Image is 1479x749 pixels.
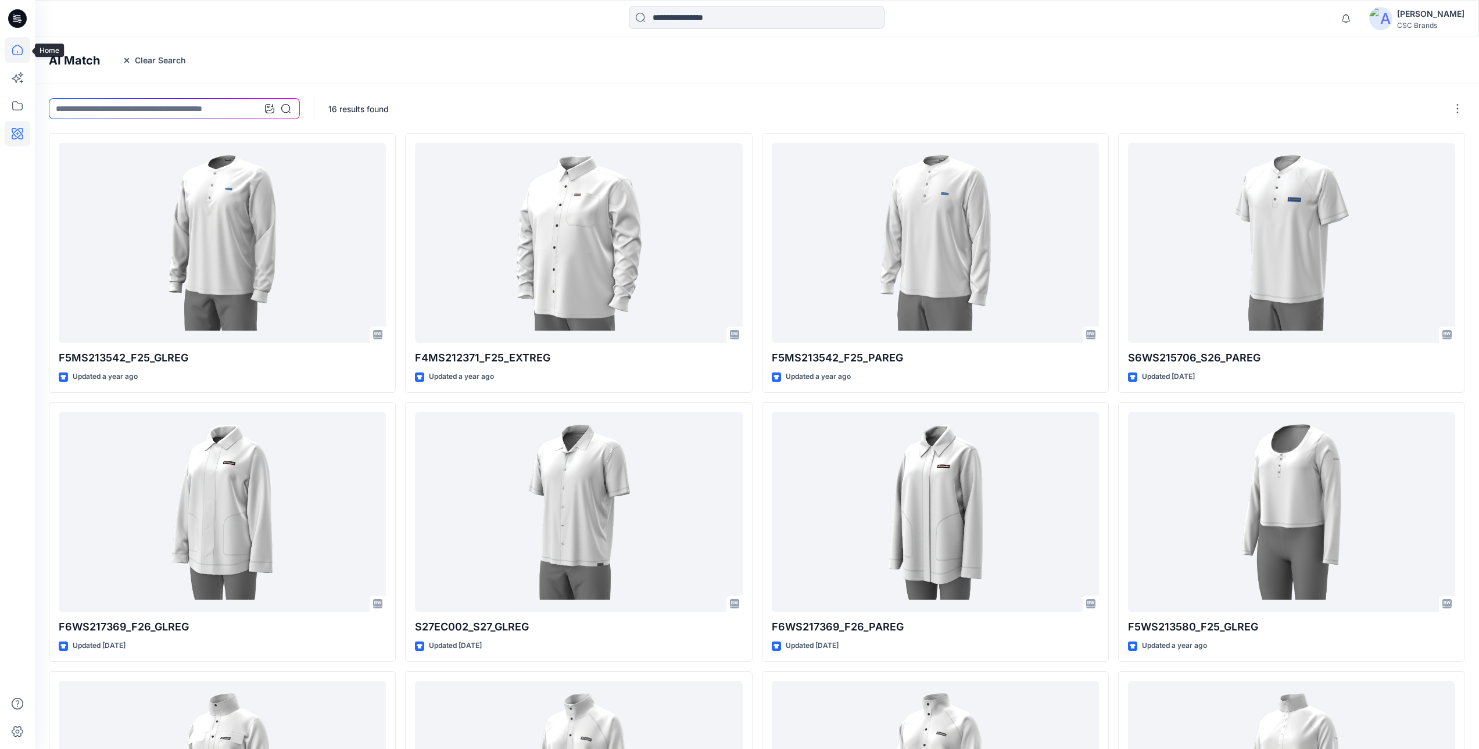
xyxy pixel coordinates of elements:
[59,143,386,343] a: F5MS213542_F25_GLREG
[772,350,1099,366] p: F5MS213542_F25_PAREG
[1397,7,1464,21] div: [PERSON_NAME]
[429,371,494,383] p: Updated a year ago
[1128,412,1455,612] a: F5WS213580_F25_GLREG
[1369,7,1392,30] img: avatar
[1142,640,1207,652] p: Updated a year ago
[328,103,389,115] p: 16 results found
[114,51,194,70] button: Clear Search
[1128,350,1455,366] p: S6WS215706_S26_PAREG
[429,640,482,652] p: Updated [DATE]
[59,619,386,635] p: F6WS217369_F26_GLREG
[59,412,386,612] a: F6WS217369_F26_GLREG
[786,640,839,652] p: Updated [DATE]
[1142,371,1195,383] p: Updated [DATE]
[1397,21,1464,30] div: CSC Brands
[73,640,126,652] p: Updated [DATE]
[415,143,742,343] a: F4MS212371_F25_EXTREG
[415,350,742,366] p: F4MS212371_F25_EXTREG
[59,350,386,366] p: F5MS213542_F25_GLREG
[1128,619,1455,635] p: F5WS213580_F25_GLREG
[73,371,138,383] p: Updated a year ago
[415,412,742,612] a: S27EC002_S27_GLREG
[49,53,100,67] h4: AI Match
[772,619,1099,635] p: F6WS217369_F26_PAREG
[772,143,1099,343] a: F5MS213542_F25_PAREG
[772,412,1099,612] a: F6WS217369_F26_PAREG
[786,371,851,383] p: Updated a year ago
[415,619,742,635] p: S27EC002_S27_GLREG
[1128,143,1455,343] a: S6WS215706_S26_PAREG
